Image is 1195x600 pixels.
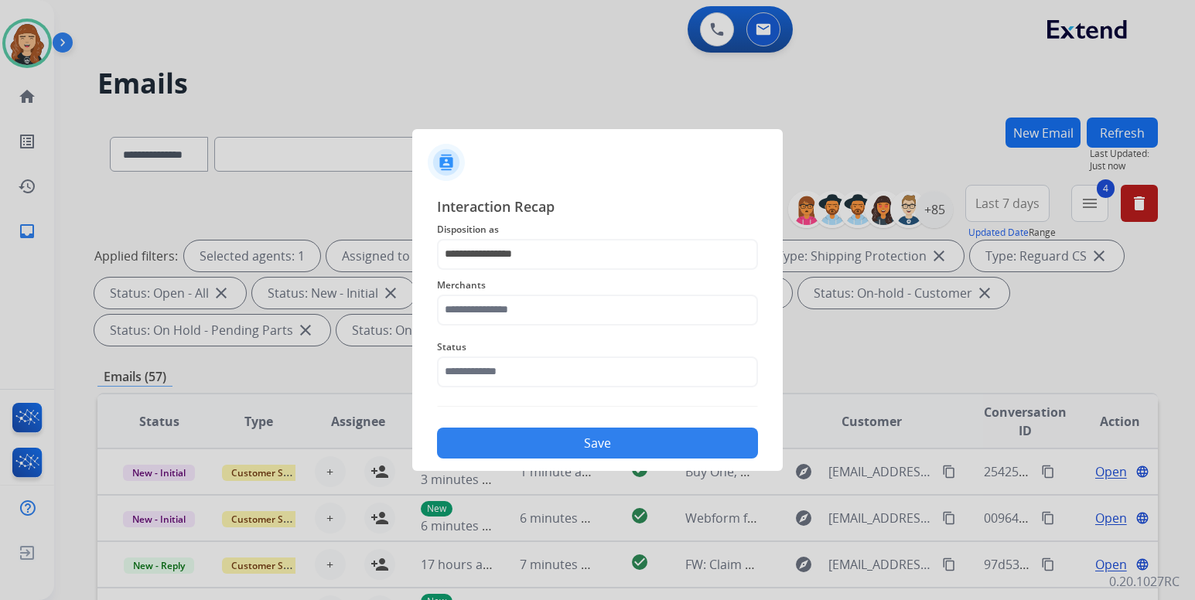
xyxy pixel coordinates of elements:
[437,428,758,459] button: Save
[1109,572,1180,591] p: 0.20.1027RC
[437,220,758,239] span: Disposition as
[428,144,465,181] img: contactIcon
[437,276,758,295] span: Merchants
[437,196,758,220] span: Interaction Recap
[437,406,758,407] img: contact-recap-line.svg
[437,338,758,356] span: Status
